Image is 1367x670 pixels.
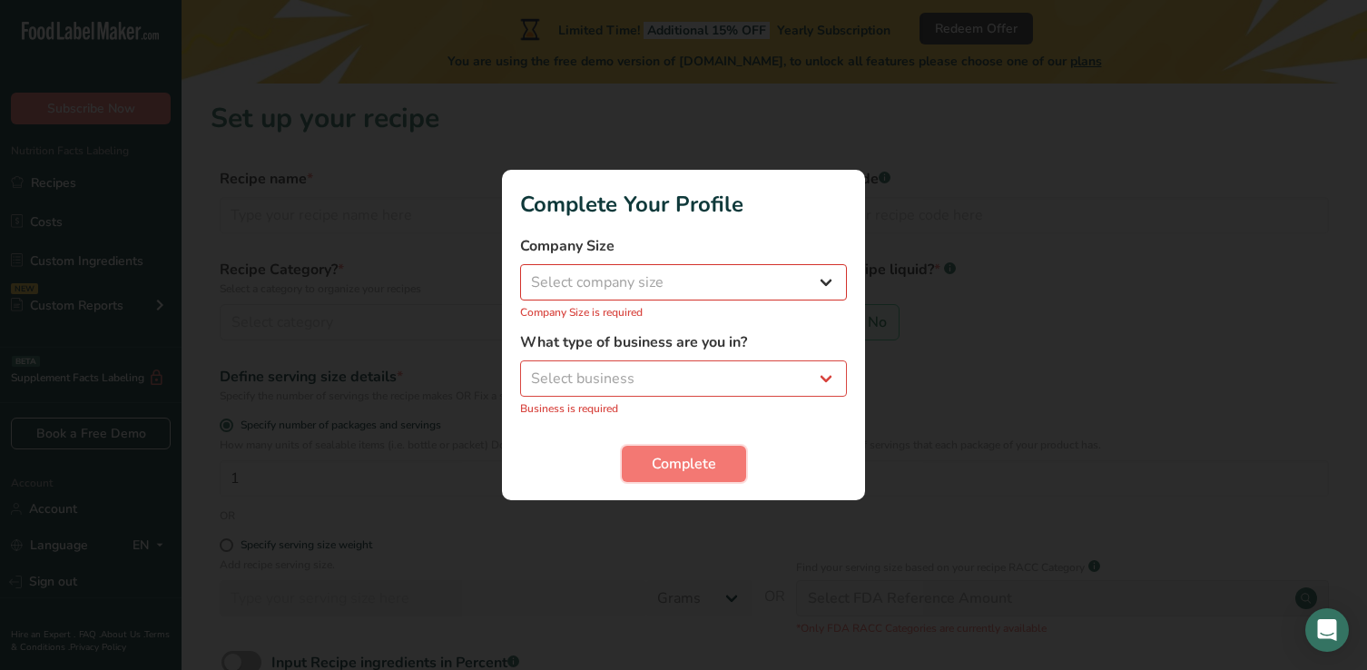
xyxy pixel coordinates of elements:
label: What type of business are you in? [520,331,847,353]
p: Company Size is required [520,304,847,320]
button: Complete [622,446,746,482]
div: Open Intercom Messenger [1305,608,1349,652]
label: Company Size [520,235,847,257]
span: Complete [652,453,716,475]
p: Business is required [520,400,847,417]
h1: Complete Your Profile [520,188,847,221]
